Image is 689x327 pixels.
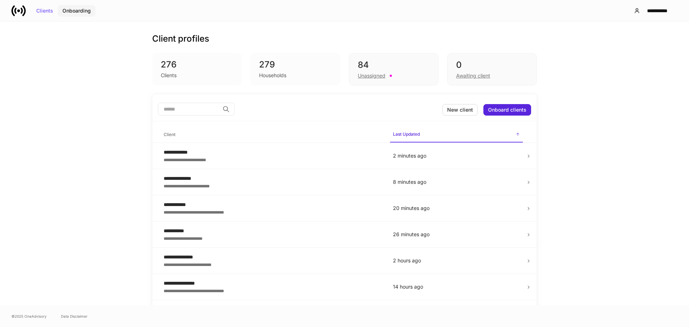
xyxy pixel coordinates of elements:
[58,5,95,17] button: Onboarding
[61,313,88,319] a: Data Disclaimer
[393,131,420,137] h6: Last Updated
[393,231,520,238] p: 26 minutes ago
[32,5,58,17] button: Clients
[62,8,91,13] div: Onboarding
[349,53,439,85] div: 84Unassigned
[36,8,53,13] div: Clients
[442,104,478,116] button: New client
[358,72,385,79] div: Unassigned
[456,72,490,79] div: Awaiting client
[161,72,177,79] div: Clients
[488,107,526,112] div: Onboard clients
[164,131,175,138] h6: Client
[393,152,520,159] p: 2 minutes ago
[358,59,430,71] div: 84
[259,59,332,70] div: 279
[393,283,520,290] p: 14 hours ago
[447,107,473,112] div: New client
[393,178,520,186] p: 8 minutes ago
[393,257,520,264] p: 2 hours ago
[483,104,531,116] button: Onboard clients
[152,33,209,45] h3: Client profiles
[11,313,47,319] span: © 2025 OneAdvisory
[393,205,520,212] p: 20 minutes ago
[161,59,233,70] div: 276
[259,72,286,79] div: Households
[447,53,537,85] div: 0Awaiting client
[390,127,523,143] span: Last Updated
[456,59,528,71] div: 0
[161,127,384,142] span: Client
